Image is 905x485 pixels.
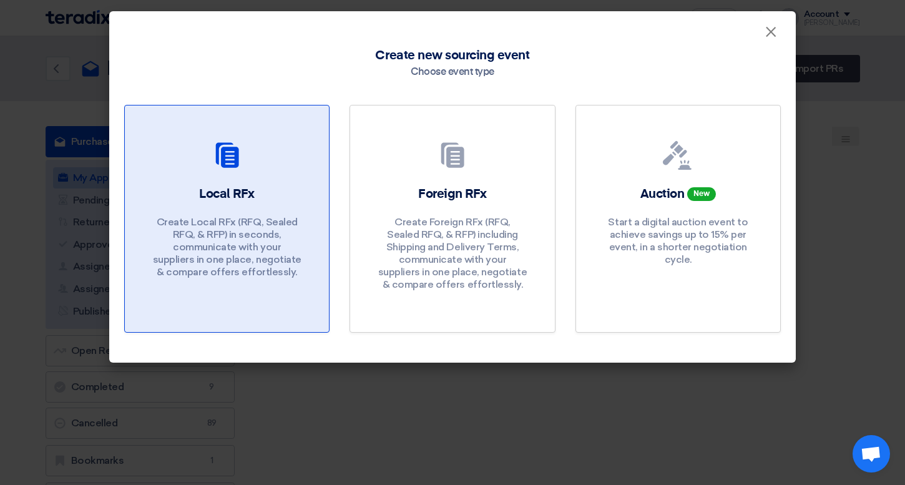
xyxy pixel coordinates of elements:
[687,187,716,201] span: New
[603,216,753,266] p: Start a digital auction event to achieve savings up to 15% per event, in a shorter negotiation cy...
[418,185,487,203] h2: Foreign RFx
[575,105,781,333] a: Auction New Start a digital auction event to achieve savings up to 15% per event, in a shorter ne...
[755,20,787,45] button: Close
[350,105,555,333] a: Foreign RFx Create Foreign RFx (RFQ, Sealed RFQ, & RFP) including Shipping and Delivery Terms, co...
[640,188,685,200] span: Auction
[853,435,890,473] a: Open chat
[199,185,255,203] h2: Local RFx
[765,22,777,47] span: ×
[124,105,330,333] a: Local RFx Create Local RFx (RFQ, Sealed RFQ, & RFP) in seconds, communicate with your suppliers i...
[152,216,302,278] p: Create Local RFx (RFQ, Sealed RFQ, & RFP) in seconds, communicate with your suppliers in one plac...
[411,65,494,80] div: Choose event type
[378,216,527,291] p: Create Foreign RFx (RFQ, Sealed RFQ, & RFP) including Shipping and Delivery Terms, communicate wi...
[375,46,529,65] span: Create new sourcing event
